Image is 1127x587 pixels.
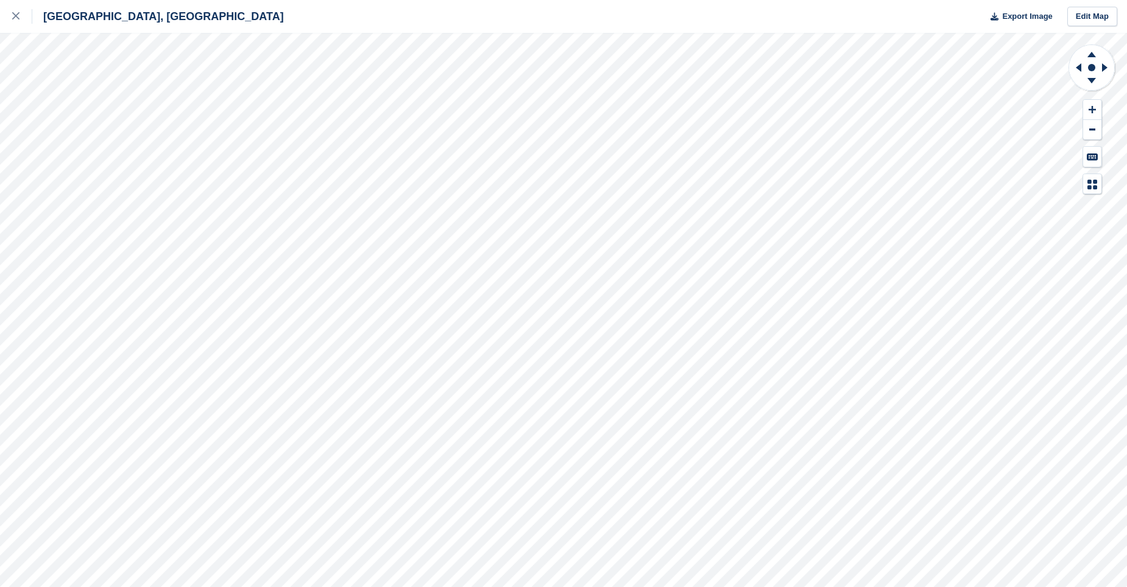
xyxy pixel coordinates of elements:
span: Export Image [1002,10,1052,23]
a: Edit Map [1067,7,1117,27]
div: [GEOGRAPHIC_DATA], [GEOGRAPHIC_DATA] [32,9,284,24]
button: Keyboard Shortcuts [1083,147,1101,167]
button: Zoom Out [1083,120,1101,140]
button: Map Legend [1083,174,1101,194]
button: Export Image [983,7,1053,27]
button: Zoom In [1083,100,1101,120]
